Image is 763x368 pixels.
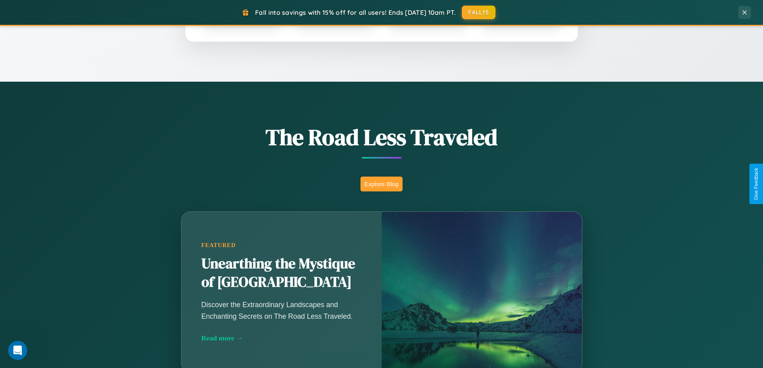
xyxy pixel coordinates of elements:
p: Discover the Extraordinary Landscapes and Enchanting Secrets on The Road Less Traveled. [201,299,362,322]
div: Give Feedback [753,168,759,200]
h1: The Road Less Traveled [141,122,622,153]
button: Explore Blog [360,177,403,191]
span: Fall into savings with 15% off for all users! Ends [DATE] 10am PT. [255,8,456,16]
div: Featured [201,242,362,249]
button: FALL15 [462,6,495,19]
div: Read more → [201,334,362,342]
iframe: Intercom live chat [8,341,27,360]
h2: Unearthing the Mystique of [GEOGRAPHIC_DATA] [201,255,362,292]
